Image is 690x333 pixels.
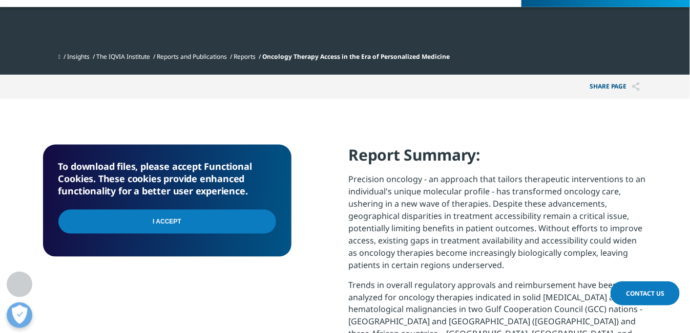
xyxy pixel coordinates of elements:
img: Share PAGE [632,82,640,91]
p: Precision oncology - an approach that tailors therapeutic interventions to an individual's unique... [349,173,647,279]
span: Contact Us [626,289,664,298]
a: The IQVIA Institute [96,52,150,61]
a: Insights [67,52,90,61]
input: I Accept [58,210,276,234]
a: Reports and Publications [157,52,227,61]
p: Share PAGE [582,75,647,99]
h4: Report Summary: [349,145,647,173]
button: Open Preferences [7,302,32,328]
a: Reports [234,52,256,61]
button: Share PAGEShare PAGE [582,75,647,99]
span: Oncology Therapy Access in the Era of Personalized Medicine [262,52,450,61]
h5: To download files, please accept Functional Cookies. These cookies provide enhanced functionality... [58,160,276,197]
a: Contact Us [611,281,680,305]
